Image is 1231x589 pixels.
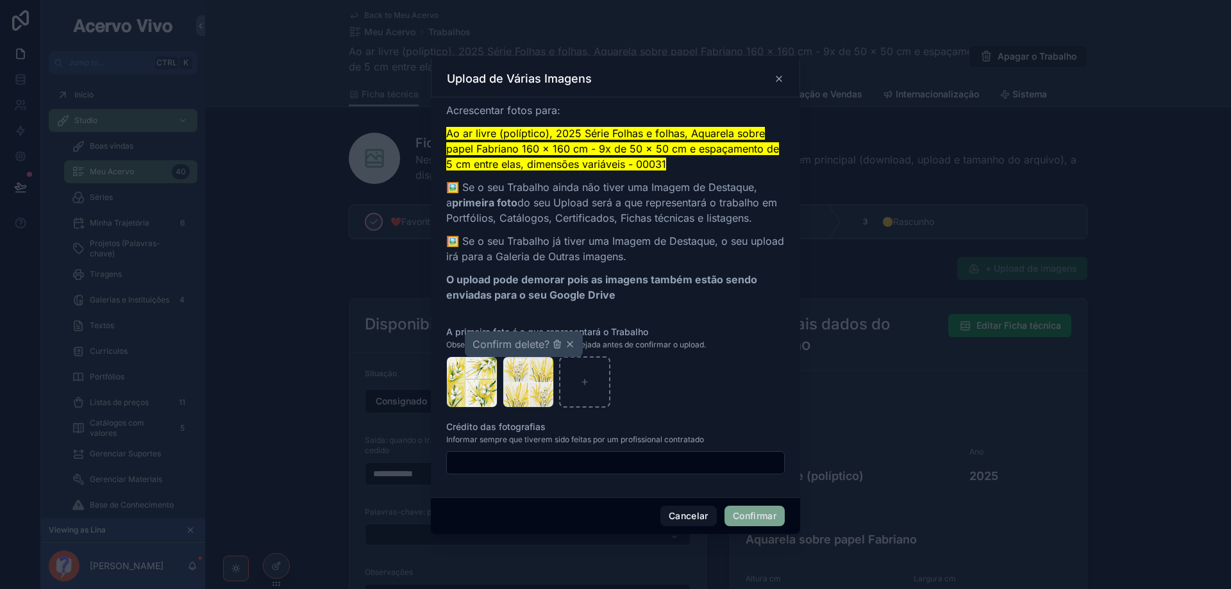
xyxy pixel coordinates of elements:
span: A primeira foto é a que representará o Trabalho [446,326,648,337]
span: Informar sempre que tiverem sido feitas por um profissional contratado [446,435,704,445]
span: Observe a sequência de imagens desejada antes de confirmar o upload. [446,340,706,350]
strong: O upload pode demorar pois as imagens também estão sendo enviadas para o seu Google Drive [446,273,757,301]
h3: Upload de Várias Imagens [447,71,592,87]
span: Confirm delete? [473,336,549,352]
button: Confirmar [724,506,785,526]
mark: Ao ar livre (políptico), 2025 Série Folhas e folhas, Aquarela sobre papel Fabriano 160 x 160 cm -... [446,127,779,170]
strong: primeira foto [452,196,517,209]
p: 🖼️ Se o seu Trabalho já tiver uma Imagem de Destaque, o seu upload irá para a Galeria de Outras i... [446,233,785,264]
p: Acrescentar fotos para: [446,103,785,118]
button: Cancelar [660,506,717,526]
span: Crédito das fotografias [446,421,546,432]
p: 🖼️ Se o seu Trabalho ainda não tiver uma Imagem de Destaque, a do seu Upload será a que represent... [446,179,785,226]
